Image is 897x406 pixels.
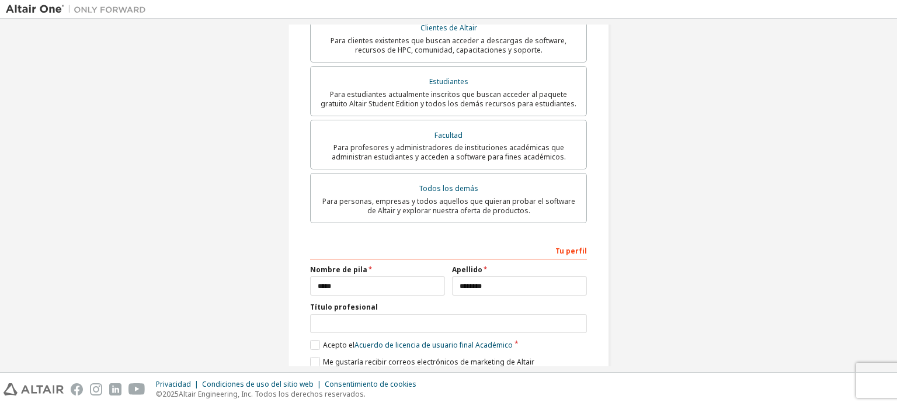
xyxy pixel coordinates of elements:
[325,379,416,389] font: Consentimiento de cookies
[90,383,102,395] img: instagram.svg
[6,4,152,15] img: Altair Uno
[475,340,513,350] font: Académico
[156,379,191,389] font: Privacidad
[310,302,378,312] font: Título profesional
[452,265,482,275] font: Apellido
[321,89,576,109] font: Para estudiantes actualmente inscritos que buscan acceder al paquete gratuito Altair Student Edit...
[429,77,468,86] font: Estudiantes
[4,383,64,395] img: altair_logo.svg
[156,389,162,399] font: ©
[322,196,575,216] font: Para personas, empresas y todos aquellos que quieran probar el software de Altair y explorar nues...
[71,383,83,395] img: facebook.svg
[332,143,566,162] font: Para profesores y administradores de instituciones académicas que administran estudiantes y acced...
[109,383,121,395] img: linkedin.svg
[128,383,145,395] img: youtube.svg
[202,379,314,389] font: Condiciones de uso del sitio web
[310,265,367,275] font: Nombre de pila
[420,23,477,33] font: Clientes de Altair
[419,183,478,193] font: Todos los demás
[331,36,566,55] font: Para clientes existentes que buscan acceder a descargas de software, recursos de HPC, comunidad, ...
[555,246,587,256] font: Tu perfil
[179,389,366,399] font: Altair Engineering, Inc. Todos los derechos reservados.
[162,389,179,399] font: 2025
[323,340,354,350] font: Acepto el
[323,357,534,367] font: Me gustaría recibir correos electrónicos de marketing de Altair
[434,130,463,140] font: Facultad
[354,340,474,350] font: Acuerdo de licencia de usuario final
